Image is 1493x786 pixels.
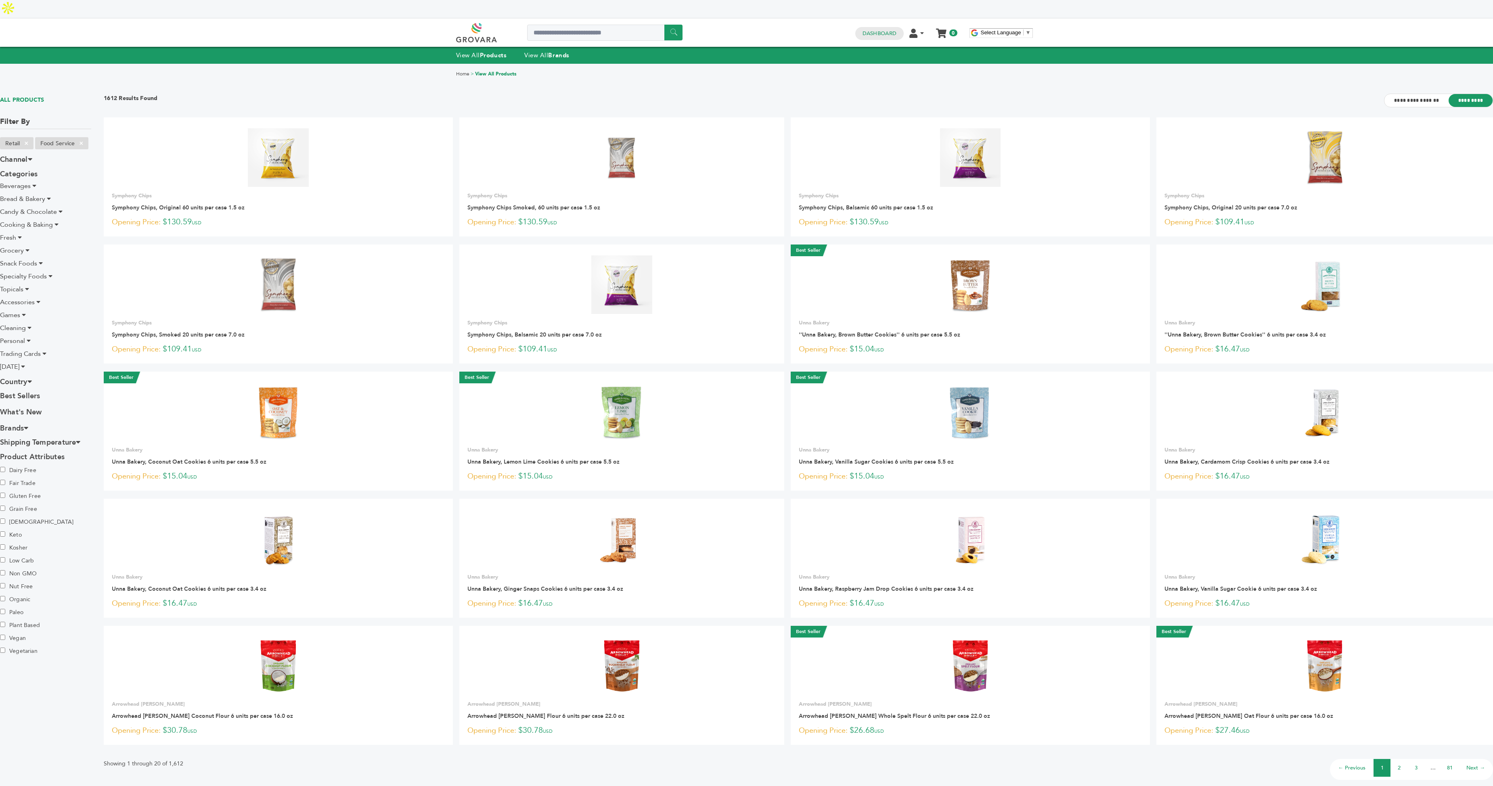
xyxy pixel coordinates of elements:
span: Opening Price: [112,217,161,228]
span: USD [874,347,884,353]
img: Unna Bakery, Cardamom Crisp Cookies 6 units per case 3.4 oz [1296,383,1354,441]
a: Arrowhead [PERSON_NAME] Whole Spelt Flour 6 units per case 22.0 oz [799,712,990,720]
img: Unna Bakery, Ginger Snaps Cookies 6 units per case 3.4 oz [593,510,651,568]
span: Opening Price: [112,471,161,482]
a: View All Products [475,71,517,77]
span: USD [547,347,557,353]
a: Unna Bakery, Cardamom Crisp Cookies 6 units per case 3.4 oz [1164,458,1330,466]
span: Opening Price: [1164,344,1213,355]
p: $16.47 [799,598,1142,610]
a: View AllBrands [524,51,570,59]
span: USD [547,219,557,226]
p: $109.41 [467,343,776,355]
span: Opening Price: [1164,217,1213,228]
p: $16.47 [112,598,445,610]
li: Food Service [35,137,88,149]
img: Symphony Chips, Smoked 20 units per case 7.0 oz [259,255,298,314]
input: Search a product or brand... [527,25,683,41]
img: Arrowhead Mills Oat Flour 6 units per case 16.0 oz [1302,637,1347,695]
img: Unna Bakery, Vanilla Sugar Cookies 6 units per case 5.5 oz [941,383,1000,441]
span: Opening Price: [799,471,848,482]
p: $30.78 [467,725,776,737]
span: USD [187,601,197,607]
a: Next → [1466,764,1485,771]
span: Opening Price: [1164,725,1213,736]
span: USD [874,601,884,607]
span: USD [543,728,553,734]
p: Symphony Chips [1164,192,1485,199]
img: Unna Bakery, Raspberry Jam Drop Cookies 6 units per case 3.4 oz [941,510,1000,568]
span: USD [543,601,553,607]
span: USD [1244,219,1254,226]
img: Symphony Chips Smoked, 60 units per case 1.5 oz [593,128,651,187]
p: $16.47 [467,598,776,610]
span: Select Language [981,29,1021,36]
span: × [75,138,88,148]
a: Symphony Chips, Original 60 units per case 1.5 oz [112,204,245,211]
p: $130.59 [467,216,776,228]
p: Arrowhead [PERSON_NAME] [1164,700,1485,708]
p: $27.46 [1164,725,1485,737]
p: $15.04 [799,343,1142,355]
p: Arrowhead [PERSON_NAME] [467,700,776,708]
span: Opening Price: [112,344,161,355]
span: Opening Price: [1164,471,1213,482]
span: Opening Price: [112,598,161,609]
span: Opening Price: [1164,598,1213,609]
a: Symphony Chips, Balsamic 60 units per case 1.5 oz [799,204,933,211]
strong: Products [480,51,507,59]
span: ▼ [1026,29,1031,36]
p: $16.47 [1164,598,1485,610]
span: USD [187,728,197,734]
img: Symphony Chips, Balsamic 60 units per case 1.5 oz [940,128,1001,186]
a: 3 [1415,764,1418,771]
p: Unna Bakery [799,319,1142,326]
span: USD [192,347,201,353]
a: My Cart [936,26,946,34]
span: Opening Price: [467,598,516,609]
a: Symphony Chips, Balsamic 20 units per case 7.0 oz [467,331,602,339]
p: Unna Bakery [1164,573,1485,581]
p: $109.41 [1164,216,1485,228]
span: USD [879,219,888,226]
p: Symphony Chips [112,192,445,199]
li: … [1424,759,1441,777]
p: $15.04 [799,470,1142,483]
span: USD [1240,728,1250,734]
a: Dashboard [863,30,896,37]
span: 0 [949,29,957,36]
span: Opening Price: [799,344,848,355]
p: Arrowhead [PERSON_NAME] [112,700,445,708]
span: > [471,71,474,77]
a: ''Unna Bakery, Brown Butter Cookies'' 6 units per case 5.5 oz [799,331,960,339]
span: Opening Price: [799,725,848,736]
span: USD [874,728,884,734]
a: Arrowhead [PERSON_NAME] Coconut Flour 6 units per case 16.0 oz [112,712,293,720]
span: USD [1240,601,1250,607]
img: Arrowhead Mills Whole Spelt Flour 6 units per case 22.0 oz [948,637,993,695]
img: Arrowhead Mills Buckwheat Flour 6 units per case 22.0 oz [599,637,644,695]
img: Arrowhead Mills Coconut Flour 6 units per case 16.0 oz [255,637,301,695]
img: Symphony Chips, Original 20 units per case 7.0 oz [1305,128,1344,186]
p: $15.04 [112,470,445,483]
p: $130.59 [799,216,1142,228]
span: Opening Price: [467,344,516,355]
img: ''Unna Bakery, Brown Butter Cookies'' 6 units per case 3.4 oz [1296,255,1354,314]
a: 81 [1447,764,1453,771]
p: Unna Bakery [1164,319,1485,326]
p: Symphony Chips [112,319,445,326]
a: ← Previous [1338,764,1365,771]
p: Symphony Chips [467,319,776,326]
a: Arrowhead [PERSON_NAME] Flour 6 units per case 22.0 oz [467,712,624,720]
a: ''Unna Bakery, Brown Butter Cookies'' 6 units per case 3.4 oz [1164,331,1326,339]
p: Unna Bakery [1164,446,1485,454]
span: Opening Price: [467,471,516,482]
span: × [20,138,33,148]
span: Opening Price: [112,725,161,736]
a: Unna Bakery, Lemon Lime Cookies 6 units per case 5.5 oz [467,458,620,466]
span: USD [874,474,884,480]
p: $30.78 [112,725,445,737]
img: ''Unna Bakery, Brown Butter Cookies'' 6 units per case 5.5 oz [941,255,1000,314]
p: Unna Bakery [799,573,1142,581]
